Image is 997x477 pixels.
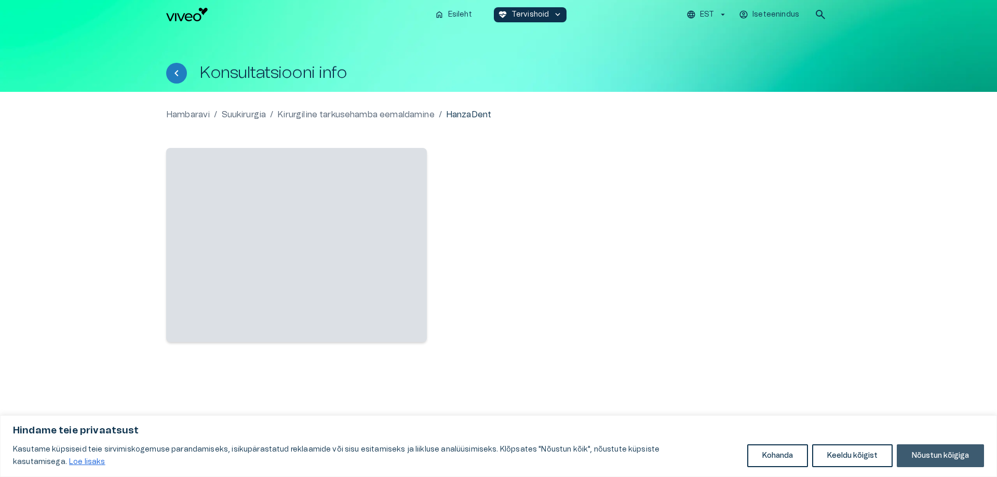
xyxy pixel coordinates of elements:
a: Navigate to homepage [166,8,426,21]
p: Esileht [448,9,472,20]
p: Iseteenindus [752,9,799,20]
button: Kohanda [747,444,808,467]
button: ecg_heartTervishoidkeyboard_arrow_down [494,7,567,22]
button: homeEsileht [430,7,477,22]
button: Nõustun kõigiga [897,444,984,467]
h1: Konsultatsiooni info [199,64,347,82]
button: open search modal [810,4,831,25]
p: Tervishoid [511,9,549,20]
a: Loe lisaks [69,458,106,466]
button: EST [685,7,729,22]
button: Tagasi [166,63,187,84]
a: Hambaravi [166,108,210,121]
img: Viveo logo [166,8,208,21]
button: Keeldu kõigist [812,444,893,467]
span: Help [53,8,69,17]
span: ‌ [166,148,427,342]
button: Iseteenindus [737,7,802,22]
p: EST [700,9,714,20]
p: / [270,108,273,121]
p: / [439,108,442,121]
span: ecg_heart [498,10,507,19]
span: search [814,8,827,21]
span: home [435,10,444,19]
p: Kasutame küpsiseid teie sirvimiskogemuse parandamiseks, isikupärastatud reklaamide või sisu esita... [13,443,739,468]
p: Hindame teie privaatsust [13,425,984,437]
span: keyboard_arrow_down [553,10,562,19]
p: / [214,108,217,121]
a: Suukirurgia [222,108,266,121]
p: HanzaDent [446,108,491,121]
a: Kirurgiline tarkusehamba eemaldamine [277,108,434,121]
